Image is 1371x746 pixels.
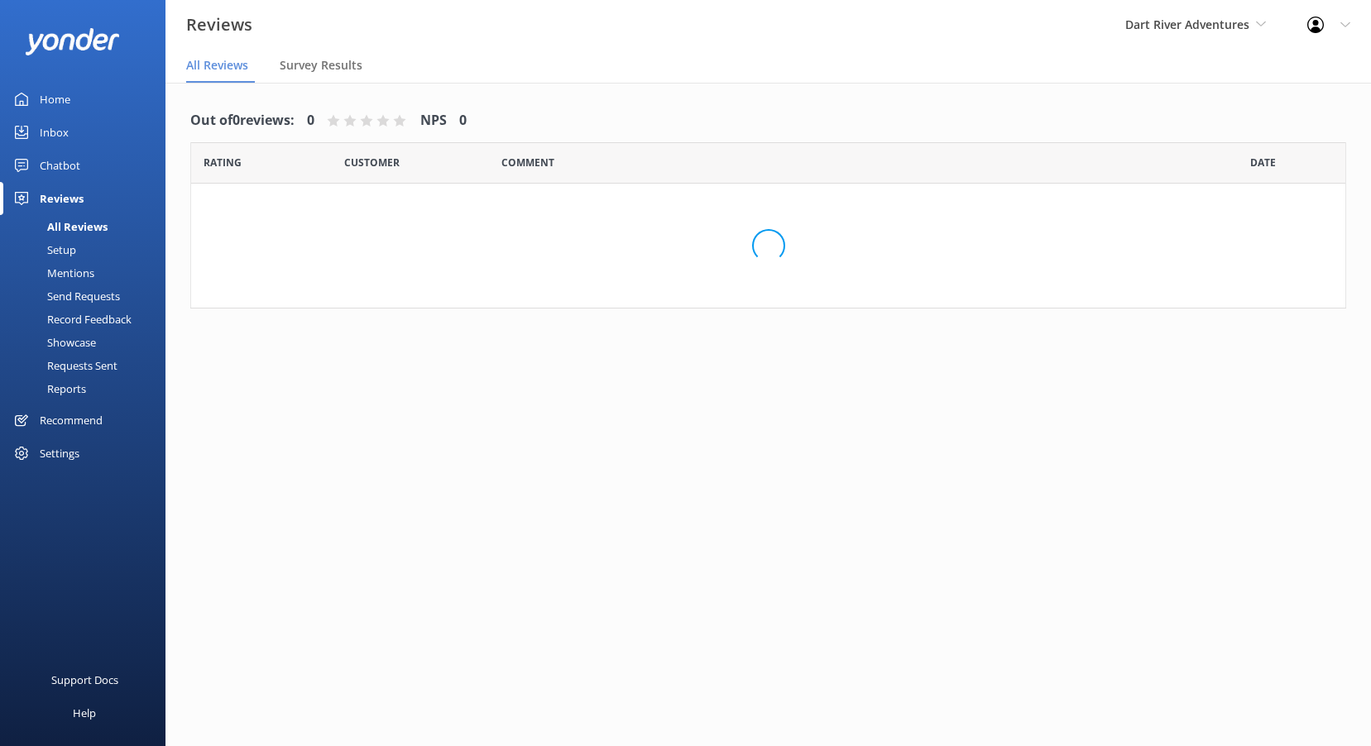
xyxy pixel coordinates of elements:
h3: Reviews [186,12,252,38]
div: Reviews [40,182,84,215]
a: All Reviews [10,215,165,238]
span: Survey Results [280,57,362,74]
h4: Out of 0 reviews: [190,110,295,132]
div: All Reviews [10,215,108,238]
img: yonder-white-logo.png [25,28,120,55]
span: Date [1250,155,1276,170]
a: Mentions [10,261,165,285]
h4: 0 [459,110,467,132]
div: Home [40,83,70,116]
div: Showcase [10,331,96,354]
div: Support Docs [51,663,118,696]
div: Send Requests [10,285,120,308]
h4: 0 [307,110,314,132]
div: Chatbot [40,149,80,182]
span: Date [344,155,400,170]
div: Setup [10,238,76,261]
div: Settings [40,437,79,470]
a: Showcase [10,331,165,354]
a: Requests Sent [10,354,165,377]
div: Recommend [40,404,103,437]
div: Mentions [10,261,94,285]
a: Reports [10,377,165,400]
h4: NPS [420,110,447,132]
div: Requests Sent [10,354,117,377]
span: Date [204,155,242,170]
div: Reports [10,377,86,400]
span: Question [501,155,554,170]
span: All Reviews [186,57,248,74]
div: Help [73,696,96,729]
a: Setup [10,238,165,261]
div: Record Feedback [10,308,132,331]
span: Dart River Adventures [1125,17,1249,32]
a: Send Requests [10,285,165,308]
a: Record Feedback [10,308,165,331]
div: Inbox [40,116,69,149]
